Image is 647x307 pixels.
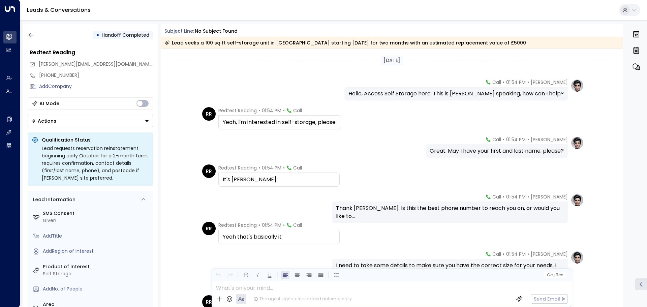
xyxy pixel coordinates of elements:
span: 01:54 PM [506,251,526,257]
span: 01:54 PM [262,107,281,114]
div: AddCompany [39,83,153,90]
button: Redo [226,271,234,279]
span: john@johnpannell.com [39,61,153,68]
span: • [258,107,260,114]
div: Self Storage [43,270,150,277]
div: Lead requests reservation reinstatement beginning early October for a 2-month term; requires conf... [42,145,149,182]
span: • [527,251,529,257]
span: Call [293,222,302,228]
div: Actions [31,118,56,124]
div: AI Mode [39,100,59,107]
div: RR [202,222,216,235]
span: [PERSON_NAME] [531,193,568,200]
span: [PERSON_NAME] [531,79,568,86]
div: Button group with a nested menu [28,115,153,127]
span: [PERSON_NAME] [531,251,568,257]
span: Cc Bcc [547,273,563,277]
div: RR [202,107,216,121]
span: Redtest Reading [218,164,257,171]
span: Call [492,79,501,86]
div: AddTitle [43,233,150,240]
span: • [527,193,529,200]
img: profile-logo.png [571,251,584,264]
span: • [503,193,504,200]
label: SMS Consent [43,210,150,217]
div: I need to take some details to make sure you have the correct size for your needs. I will be able... [336,262,564,286]
div: Hello, Access Self Storage here. This is [PERSON_NAME] speaking, how can I help? [348,90,564,98]
div: AddNo. of People [43,285,150,293]
button: Cc|Bcc [544,272,565,278]
div: Redtest Reading [30,49,153,57]
label: Product of Interest [43,263,150,270]
span: • [527,79,529,86]
span: Call [492,251,501,257]
div: Yeah that's basically it [223,233,335,241]
div: The agent signature is added automatically [253,296,352,302]
span: Call [492,193,501,200]
div: Lead seeks a 100 sq ft self-storage unit in [GEOGRAPHIC_DATA] starting [DATE] for two months with... [164,39,526,46]
img: profile-logo.png [571,79,584,92]
span: 01:54 PM [506,79,526,86]
span: Handoff Completed [102,32,149,38]
span: 01:54 PM [506,136,526,143]
div: Yeah, I'm interested in self-storage, please. [223,118,337,126]
span: • [283,222,285,228]
img: profile-logo.png [571,136,584,150]
span: Call [492,136,501,143]
button: Actions [28,115,153,127]
span: • [258,222,260,228]
span: Subject Line: [164,28,194,34]
span: • [503,79,504,86]
div: No subject found [195,28,238,35]
div: Lead Information [31,196,75,203]
span: Redtest Reading [218,222,257,228]
a: Leads & Conversations [27,6,91,14]
div: Thank [PERSON_NAME]. Is this the best phone number to reach you on, or would you like to... [336,204,564,220]
img: profile-logo.png [571,193,584,207]
span: [PERSON_NAME][EMAIL_ADDRESS][DOMAIN_NAME] [39,61,154,67]
span: • [503,136,504,143]
div: [PHONE_NUMBER] [39,72,153,79]
span: Redtest Reading [218,107,257,114]
div: AddRegion of Interest [43,248,150,255]
span: 01:54 PM [262,164,281,171]
span: 01:54 PM [262,222,281,228]
div: Given [43,217,150,224]
span: • [258,164,260,171]
span: Call [293,164,302,171]
p: Qualification Status [42,136,149,143]
div: [DATE] [381,56,403,65]
span: Call [293,107,302,114]
button: Undo [214,271,222,279]
span: • [503,251,504,257]
div: It's [PERSON_NAME] [223,176,335,184]
span: 01:54 PM [506,193,526,200]
span: • [283,107,285,114]
span: • [283,164,285,171]
div: • [96,29,99,41]
div: Great. May I have your first and last name, please? [430,147,564,155]
span: • [527,136,529,143]
span: [PERSON_NAME] [531,136,568,143]
span: | [553,273,555,277]
div: RR [202,164,216,178]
